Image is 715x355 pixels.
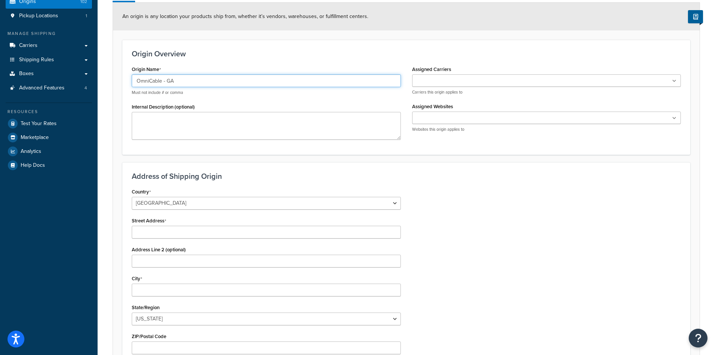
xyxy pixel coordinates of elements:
[6,9,92,23] a: Pickup Locations1
[6,131,92,144] a: Marketplace
[412,89,681,95] p: Carriers this origin applies to
[6,39,92,53] a: Carriers
[132,172,681,180] h3: Address of Shipping Origin
[19,13,58,19] span: Pickup Locations
[689,329,707,347] button: Open Resource Center
[6,109,92,115] div: Resources
[132,334,166,339] label: ZIP/Postal Code
[21,162,45,169] span: Help Docs
[6,145,92,158] a: Analytics
[6,30,92,37] div: Manage Shipping
[132,104,195,110] label: Internal Description (optional)
[688,10,703,23] button: Show Help Docs
[132,305,160,310] label: State/Region
[6,81,92,95] li: Advanced Features
[6,159,92,172] a: Help Docs
[86,13,87,19] span: 1
[84,85,87,91] span: 4
[132,189,151,195] label: Country
[132,66,161,73] label: Origin Name
[412,127,681,132] p: Websites this origin applies to
[132,218,166,224] label: Street Address
[132,247,186,252] label: Address Line 2 (optional)
[412,66,451,72] label: Assigned Carriers
[132,50,681,58] h3: Origin Overview
[19,85,65,91] span: Advanced Features
[6,53,92,67] a: Shipping Rules
[6,117,92,130] a: Test Your Rates
[21,134,49,141] span: Marketplace
[132,90,401,95] p: Must not include # or comma
[21,121,57,127] span: Test Your Rates
[6,67,92,81] a: Boxes
[122,12,368,20] span: An origin is any location your products ship from, whether it’s vendors, warehouses, or fulfillme...
[132,276,142,282] label: City
[6,81,92,95] a: Advanced Features4
[19,71,34,77] span: Boxes
[6,9,92,23] li: Pickup Locations
[21,148,41,155] span: Analytics
[19,42,38,49] span: Carriers
[412,104,453,109] label: Assigned Websites
[19,57,54,63] span: Shipping Rules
